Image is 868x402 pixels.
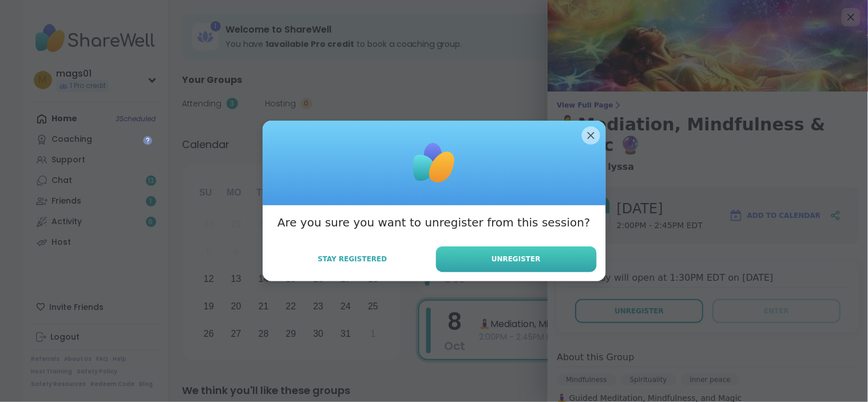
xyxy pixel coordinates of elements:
button: Stay Registered [272,247,434,271]
img: ShareWell Logomark [406,134,463,192]
span: Unregister [492,254,541,264]
button: Unregister [436,246,597,272]
iframe: Spotlight [143,136,152,145]
h3: Are you sure you want to unregister from this session? [278,214,590,230]
span: Stay Registered [318,254,387,264]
